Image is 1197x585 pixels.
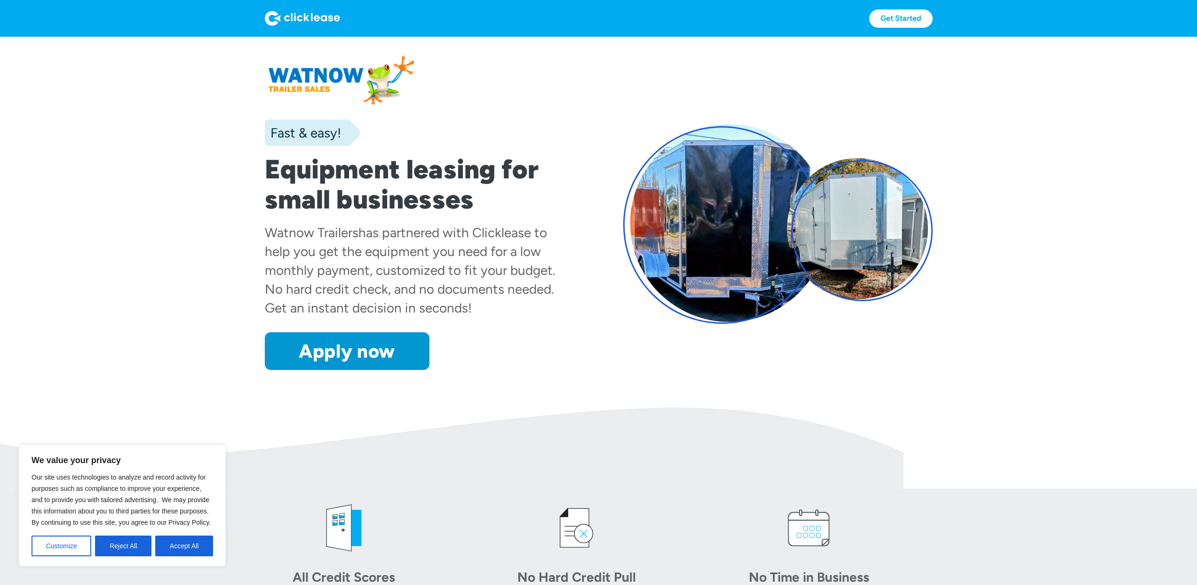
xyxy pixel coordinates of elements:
div: has partnered with Clicklease to help you get the equipment you need for a low monthly payment, c... [265,224,555,316]
div: We value your privacy [19,445,226,566]
h1: Equipment leasing for small businesses [265,154,574,215]
a: Apply now [265,332,429,370]
span: Our site uses technologies to analyze and record activity for purposes such as compliance to impr... [32,473,211,526]
button: Accept All [155,536,213,556]
img: calendar icon [781,500,837,556]
img: welcome icon [316,500,372,556]
a: Get Started [869,9,933,28]
div: Watnow Trailers [265,224,358,240]
div: Fast & easy! [265,123,341,142]
img: credit icon [548,500,605,556]
button: Customize [32,536,91,556]
img: Logo [265,11,340,26]
p: We value your privacy [32,455,213,466]
button: Reject All [95,536,151,556]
